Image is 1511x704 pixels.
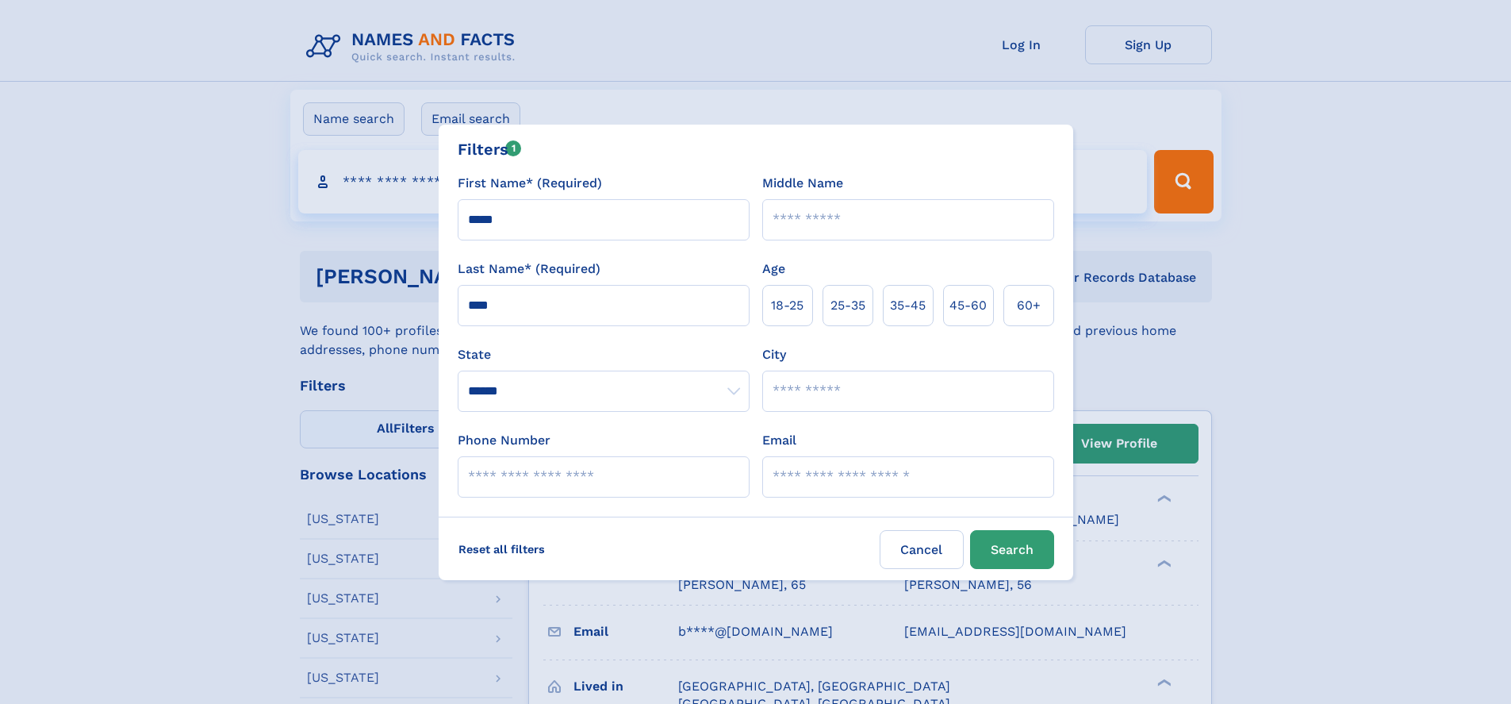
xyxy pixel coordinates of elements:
label: Reset all filters [448,530,555,568]
span: 25‑35 [830,296,865,315]
label: Age [762,260,785,279]
div: Filters [458,137,522,161]
label: State [458,345,750,364]
label: Email [762,431,796,450]
span: 45‑60 [949,296,987,315]
label: City [762,345,786,364]
span: 35‑45 [890,296,926,315]
label: Last Name* (Required) [458,260,600,279]
span: 18‑25 [771,296,803,315]
label: Middle Name [762,174,843,193]
label: First Name* (Required) [458,174,602,193]
button: Search [970,530,1054,569]
label: Phone Number [458,431,550,450]
span: 60+ [1017,296,1041,315]
label: Cancel [880,530,964,569]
